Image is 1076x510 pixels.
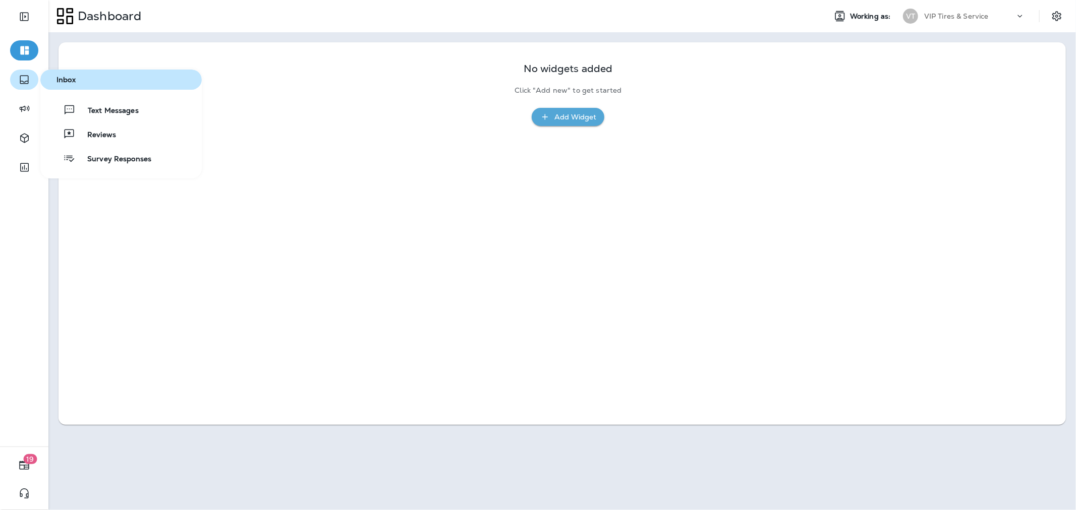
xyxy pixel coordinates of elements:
[524,65,612,73] p: No widgets added
[924,12,989,20] p: VIP Tires & Service
[10,7,38,27] button: Expand Sidebar
[554,111,596,123] div: Add Widget
[44,76,198,84] span: Inbox
[75,131,116,140] span: Reviews
[515,86,621,95] p: Click "Add new" to get started
[40,148,202,168] button: Survey Responses
[1048,7,1066,25] button: Settings
[74,9,141,24] p: Dashboard
[76,106,139,116] span: Text Messages
[40,100,202,120] button: Text Messages
[40,70,202,90] button: Inbox
[40,124,202,144] button: Reviews
[75,155,151,164] span: Survey Responses
[850,12,893,21] span: Working as:
[903,9,918,24] div: VT
[24,454,37,464] span: 19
